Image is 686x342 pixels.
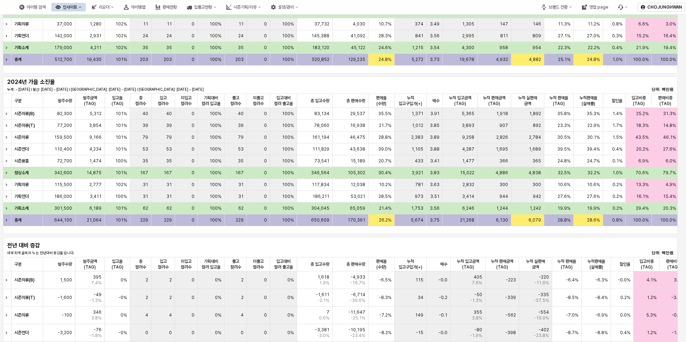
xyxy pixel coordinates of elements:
button: 인사이트 [51,3,86,11]
span: 27.6% [663,146,676,152]
button: 리오더 [87,3,118,11]
span: 기획대비 컬러 입고율 [201,95,221,106]
span: 9,166 [89,134,102,140]
span: 82,300 [57,111,72,117]
div: Expand row [3,120,12,131]
span: 판매비중(TAG) [655,95,676,106]
span: 미입고 컬러수 [178,95,194,106]
span: 4,300 [462,45,474,51]
div: Expand row [3,54,12,65]
div: 입출고현황 [194,5,212,10]
span: 100% [210,57,221,62]
span: 0 [192,45,194,51]
span: 35 [166,158,172,164]
span: 0 [264,111,267,117]
span: 입고율(TAG) [108,258,127,270]
strong: 기획의류 [14,22,29,27]
span: 미출고 컬러수 [250,95,267,106]
span: 누적판매율(실매출) [577,95,600,106]
span: 203 [140,57,148,62]
span: 기획대비 컬러 입고율 [201,258,221,270]
div: 설정/관리 [278,5,294,10]
span: 35 [238,45,244,51]
span: 판매율(수량) [371,95,391,106]
span: 46,475 [350,134,365,140]
button: 시즌기획/리뷰 [222,3,265,11]
span: 1,474 [89,158,102,164]
span: 판매율(수량) [371,258,391,270]
span: 0 [192,158,194,164]
span: 1.4% [612,111,622,117]
span: 0.8% [612,21,622,27]
span: 6.6% [638,21,649,27]
div: Expand row [3,30,12,42]
span: 11 [143,21,148,27]
div: Expand row [3,324,12,341]
span: 2,931 [90,33,102,39]
span: 2,784 [529,134,541,140]
span: 0 [192,134,194,140]
span: 2,995 [462,33,474,39]
div: 영업 page [578,3,612,11]
span: 누적판매율(실매출) [584,258,608,270]
strong: 시즌의류 [14,135,29,140]
span: 누적 판매율(TAG) [555,258,578,270]
span: 1.7% [612,123,622,128]
span: 0.4% [612,45,622,51]
span: 누적 실판매 금액 [514,95,541,106]
span: 24.8% [379,57,391,62]
span: 18.3% [636,123,649,128]
span: 총 컬러수 [133,95,148,106]
span: 0.4% [612,146,622,152]
span: 39.0% [378,146,391,152]
div: Expand row [3,108,12,119]
span: 1,012 [412,123,423,128]
span: 입고비중(TAG) [629,95,649,106]
span: 1,695 [496,146,508,152]
div: Expand row [3,203,12,214]
div: 설정/관리 [267,3,302,11]
span: 79 [166,134,172,140]
span: 24.8% [587,57,600,62]
strong: 기획소계 [14,45,29,50]
span: 37,000 [57,21,72,27]
span: 3.85 [430,123,440,128]
span: 4,932 [496,57,508,62]
div: Expand row [3,18,12,30]
span: 구분 [14,98,22,104]
span: 24.6% [379,45,391,51]
span: 28.8% [379,134,391,140]
span: 0.3% [612,33,622,39]
span: 100% [210,146,221,152]
span: 43,638 [350,146,365,152]
div: Expand row [3,191,12,202]
span: 24 [166,33,172,39]
span: 183,120 [312,45,329,51]
span: 0 [192,146,194,152]
span: 100% [210,123,221,128]
span: 100% [210,33,221,39]
span: 누적 입고금액(TAG) [454,258,482,270]
span: 39.5% [557,146,570,152]
span: 179,000 [54,45,72,51]
span: 11.3% [558,21,570,27]
div: 아이템 검색 [27,5,46,10]
span: 101% [116,146,127,152]
p: 단위: 백만원 [618,86,673,92]
span: 30.1% [587,134,600,140]
span: 102% [116,45,127,51]
span: 39 [166,123,172,128]
strong: 기획언더 [14,33,29,38]
span: 101% [116,123,127,128]
span: 23.3% [558,123,570,128]
div: 인사이트 [63,5,77,10]
span: 누적 입고구입가(+) [398,95,423,106]
span: 4,287 [462,146,474,152]
span: 22.2% [588,45,600,51]
span: 102% [116,33,127,39]
span: 19,430 [86,57,102,62]
span: 954 [532,45,541,51]
span: 0 [264,45,267,51]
